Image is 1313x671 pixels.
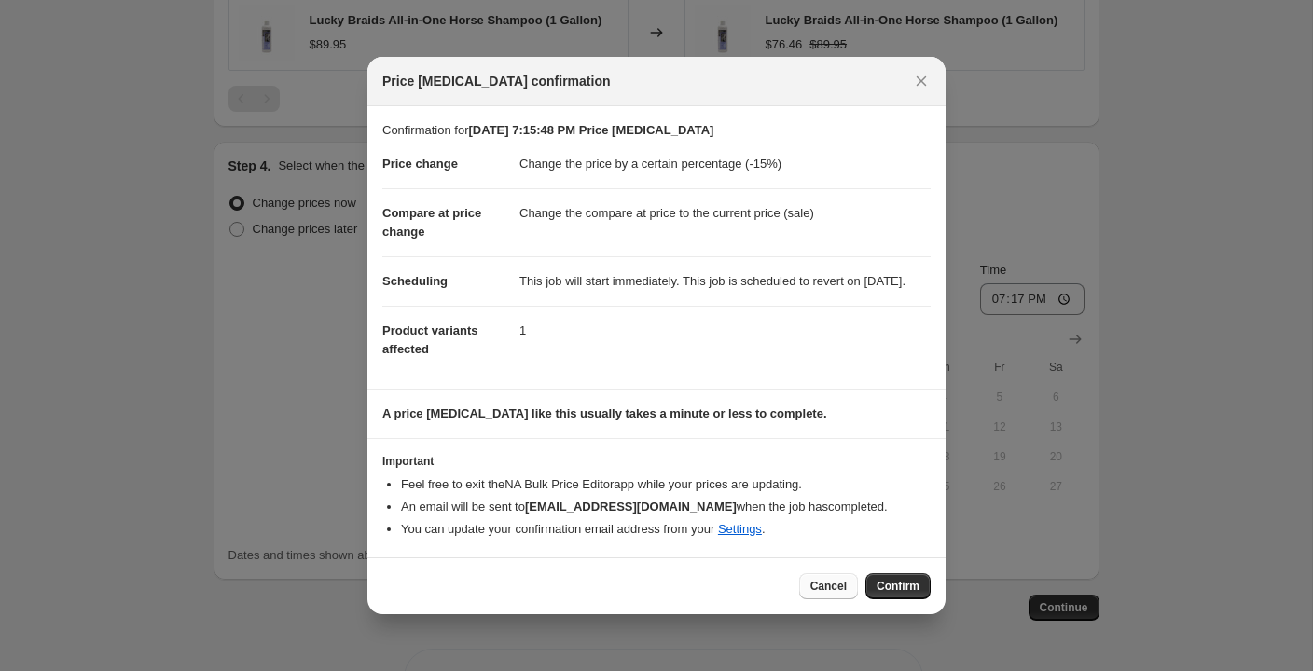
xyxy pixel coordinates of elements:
[382,454,931,469] h3: Important
[519,188,931,238] dd: Change the compare at price to the current price (sale)
[525,500,737,514] b: [EMAIL_ADDRESS][DOMAIN_NAME]
[877,579,919,594] span: Confirm
[382,406,827,420] b: A price [MEDICAL_DATA] like this usually takes a minute or less to complete.
[401,520,931,539] li: You can update your confirmation email address from your .
[519,256,931,306] dd: This job will start immediately. This job is scheduled to revert on [DATE].
[799,573,858,599] button: Cancel
[718,522,762,536] a: Settings
[519,140,931,188] dd: Change the price by a certain percentage (-15%)
[382,72,611,90] span: Price [MEDICAL_DATA] confirmation
[382,274,448,288] span: Scheduling
[908,68,934,94] button: Close
[519,306,931,355] dd: 1
[401,498,931,516] li: An email will be sent to when the job has completed .
[468,123,713,137] b: [DATE] 7:15:48 PM Price [MEDICAL_DATA]
[401,475,931,494] li: Feel free to exit the NA Bulk Price Editor app while your prices are updating.
[382,206,481,239] span: Compare at price change
[382,121,931,140] p: Confirmation for
[865,573,931,599] button: Confirm
[382,323,478,356] span: Product variants affected
[810,579,847,594] span: Cancel
[382,157,458,171] span: Price change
